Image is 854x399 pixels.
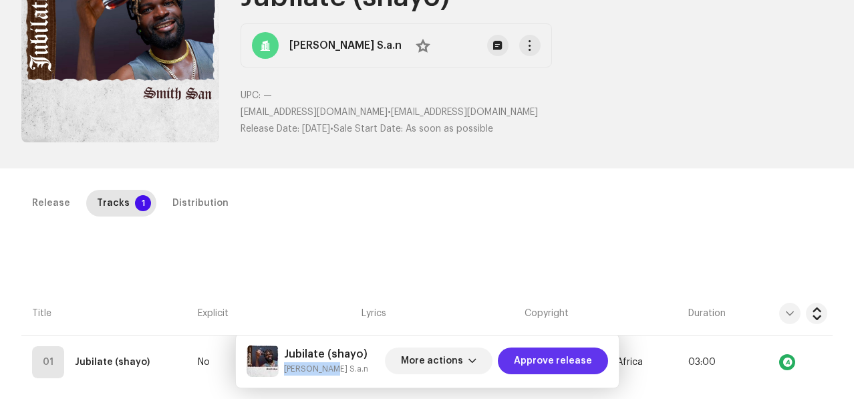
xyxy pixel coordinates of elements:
span: Approve release [514,348,592,374]
span: No [198,358,210,368]
p: • [241,106,833,120]
small: Jubilate (shayo) [284,362,368,376]
span: Sale Start Date: [333,124,403,134]
button: Approve release [498,348,608,374]
span: [EMAIL_ADDRESS][DOMAIN_NAME] [391,108,538,117]
span: • [241,124,333,134]
span: More actions [401,348,463,374]
span: UPC: [241,91,261,100]
span: Lyrics [362,307,386,320]
div: Distribution [172,190,229,217]
span: As soon as possible [406,124,493,134]
span: Duration [688,307,726,320]
span: Release Date: [241,124,299,134]
span: — [263,91,272,100]
strong: [PERSON_NAME] S.a.n [289,37,402,53]
span: 03:00 [688,358,716,367]
span: [EMAIL_ADDRESS][DOMAIN_NAME] [241,108,388,117]
span: Copyright [525,307,569,320]
button: More actions [385,348,492,374]
span: [DATE] [302,124,330,134]
span: Explicit [198,307,229,320]
h5: Jubilate (shayo) [284,346,368,362]
img: 35243952-105f-4260-8f69-c8c81e45fd99 [247,345,279,377]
